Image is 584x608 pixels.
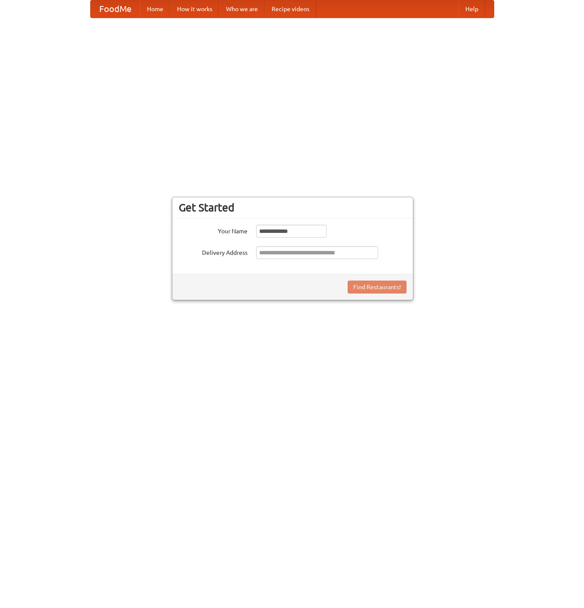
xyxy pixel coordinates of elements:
label: Delivery Address [179,246,248,257]
h3: Get Started [179,201,407,214]
a: Recipe videos [265,0,316,18]
a: Home [140,0,170,18]
a: FoodMe [91,0,140,18]
a: How it works [170,0,219,18]
button: Find Restaurants! [348,281,407,293]
label: Your Name [179,225,248,235]
a: Who we are [219,0,265,18]
a: Help [459,0,485,18]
